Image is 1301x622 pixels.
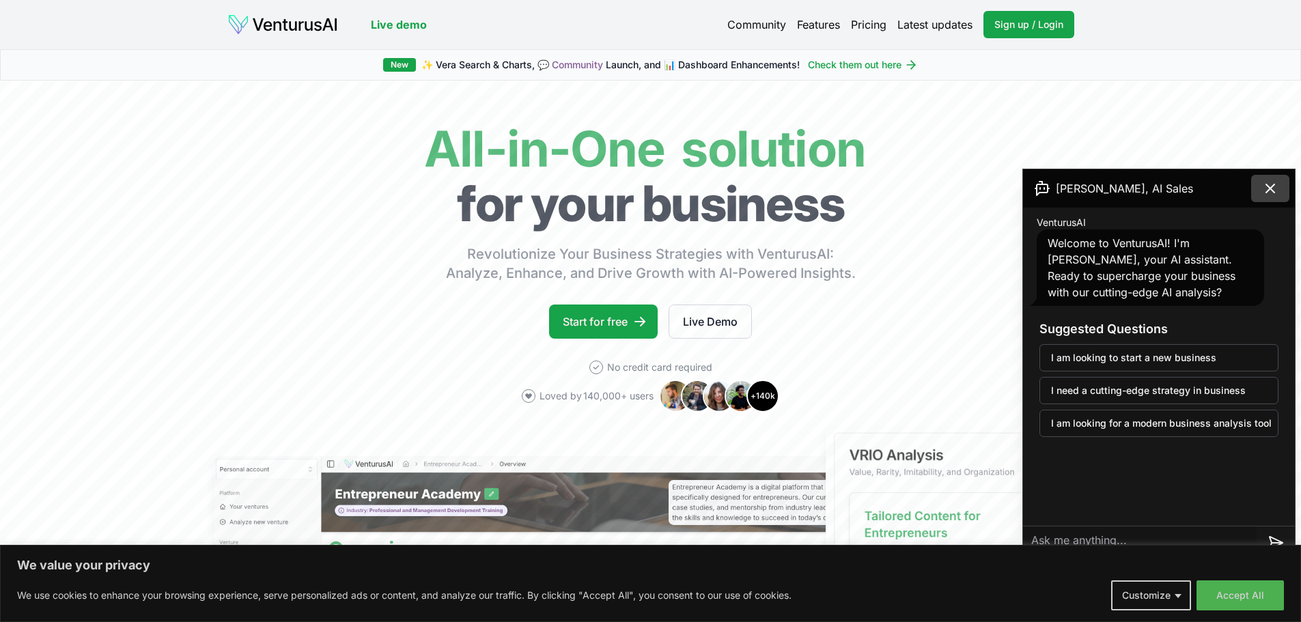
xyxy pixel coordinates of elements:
button: Customize [1111,580,1191,610]
img: logo [227,14,338,36]
span: [PERSON_NAME], AI Sales [1056,180,1193,197]
button: I need a cutting-edge strategy in business [1039,377,1278,404]
button: I am looking to start a new business [1039,344,1278,371]
span: ✨ Vera Search & Charts, 💬 Launch, and 📊 Dashboard Enhancements! [421,58,800,72]
p: We value your privacy [17,557,1284,574]
button: I am looking for a modern business analysis tool [1039,410,1278,437]
a: Live Demo [669,305,752,339]
img: Avatar 3 [703,380,736,412]
span: Sign up / Login [994,18,1063,31]
span: VenturusAI [1037,216,1086,229]
a: Check them out here [808,58,918,72]
a: Pricing [851,16,886,33]
img: Avatar 1 [659,380,692,412]
a: Latest updates [897,16,973,33]
button: Accept All [1197,580,1284,610]
img: Avatar 2 [681,380,714,412]
a: Features [797,16,840,33]
div: New [383,58,416,72]
a: Community [552,59,603,70]
span: Welcome to VenturusAI! I'm [PERSON_NAME], your AI assistant. Ready to supercharge your business w... [1048,236,1235,299]
h3: Suggested Questions [1039,320,1278,339]
a: Sign up / Login [983,11,1074,38]
a: Live demo [371,16,427,33]
a: Community [727,16,786,33]
img: Avatar 4 [725,380,757,412]
p: We use cookies to enhance your browsing experience, serve personalized ads or content, and analyz... [17,587,792,604]
a: Start for free [549,305,658,339]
